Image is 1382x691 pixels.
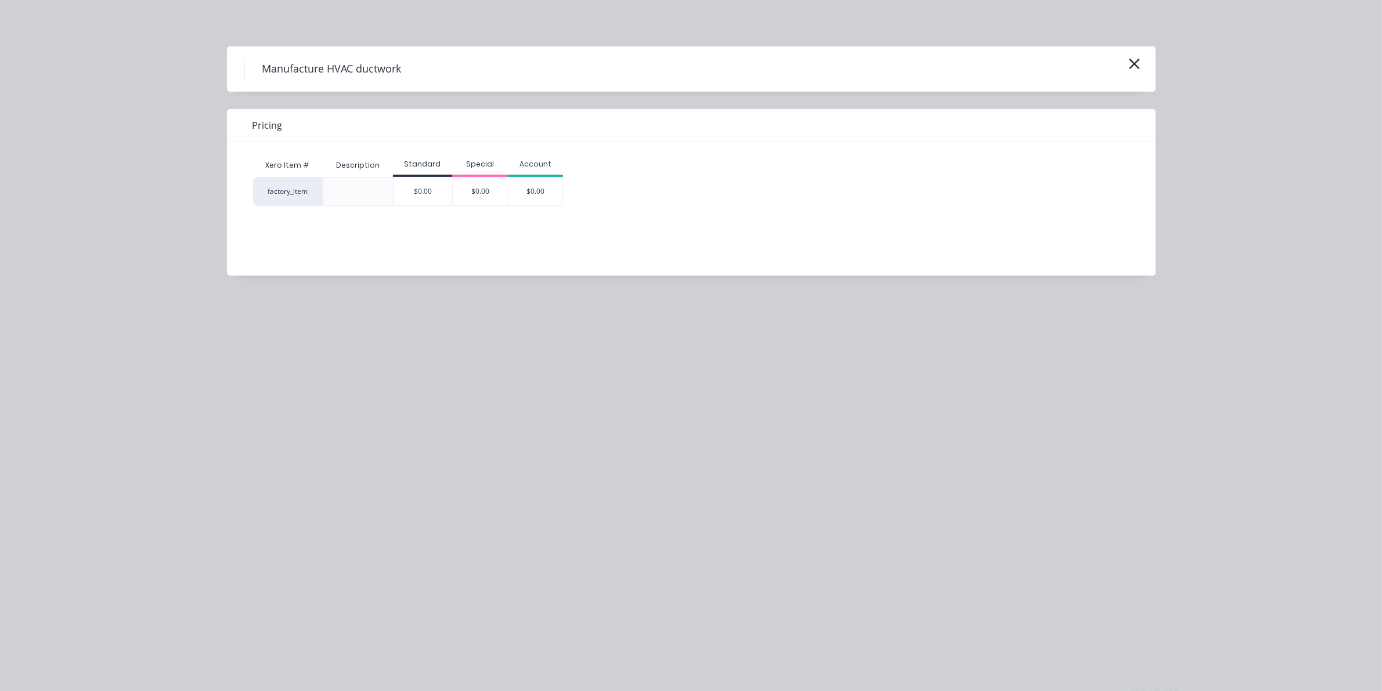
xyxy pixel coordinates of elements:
span: Pricing [252,118,283,132]
div: Standard [393,159,452,169]
div: factory_item [253,177,323,206]
div: $0.00 [394,178,452,205]
div: $0.00 [508,178,563,205]
div: Special [452,159,508,169]
div: Xero Item # [253,154,323,177]
div: $0.00 [453,178,508,205]
div: Description [327,151,389,180]
div: Account [508,159,564,169]
h4: Manufacture HVAC ductwork [244,58,419,80]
